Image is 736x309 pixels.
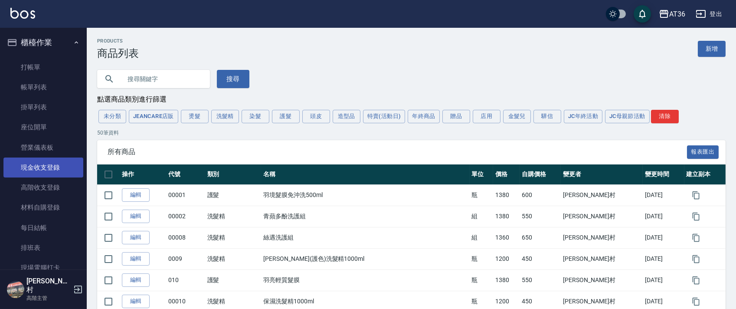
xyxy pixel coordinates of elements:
[520,227,561,248] td: 650
[561,164,643,185] th: 變更者
[166,164,205,185] th: 代號
[122,273,150,287] a: 編輯
[261,164,469,185] th: 名稱
[97,129,726,137] p: 50 筆資料
[643,206,684,227] td: [DATE]
[166,248,205,270] td: 0009
[261,227,469,248] td: 絲遇洗護組
[3,77,83,97] a: 帳單列表
[561,227,643,248] td: [PERSON_NAME]村
[205,184,262,206] td: 護髮
[26,294,71,302] p: 高階主管
[120,164,166,185] th: 操作
[166,206,205,227] td: 00002
[493,164,520,185] th: 價格
[493,270,520,291] td: 1380
[261,248,469,270] td: [PERSON_NAME](護色)洗髮精1000ml
[470,184,494,206] td: 瓶
[205,164,262,185] th: 類別
[643,184,684,206] td: [DATE]
[643,227,684,248] td: [DATE]
[634,5,651,23] button: save
[97,47,139,59] h3: 商品列表
[698,41,726,57] a: 新增
[166,184,205,206] td: 00001
[181,110,209,123] button: 燙髮
[205,227,262,248] td: 洗髮精
[651,110,679,123] button: 清除
[643,248,684,270] td: [DATE]
[493,227,520,248] td: 1360
[3,117,83,137] a: 座位開單
[3,258,83,278] a: 現場電腦打卡
[470,270,494,291] td: 瓶
[363,110,406,123] button: 特賣(活動日)
[333,110,360,123] button: 造型品
[561,184,643,206] td: [PERSON_NAME]村
[687,145,719,159] button: 報表匯出
[217,70,249,88] button: 搜尋
[205,206,262,227] td: 洗髮精
[684,164,726,185] th: 建立副本
[261,206,469,227] td: 青蘋多酚洗護組
[408,110,440,123] button: 年終商品
[655,5,689,23] button: AT36
[692,6,726,22] button: 登出
[261,184,469,206] td: 羽境髮膜免沖洗500ml
[261,270,469,291] td: 羽亮輕質髮膜
[470,227,494,248] td: 組
[242,110,269,123] button: 染髮
[687,148,719,156] a: 報表匯出
[122,231,150,244] a: 編輯
[97,95,726,104] div: 點選商品類別進行篩選
[3,197,83,217] a: 材料自購登錄
[503,110,531,123] button: 金髮兒
[520,270,561,291] td: 550
[643,270,684,291] td: [DATE]
[3,218,83,238] a: 每日結帳
[211,110,239,123] button: 洗髮精
[520,248,561,270] td: 450
[122,252,150,266] a: 編輯
[470,248,494,270] td: 瓶
[166,270,205,291] td: 010
[26,277,71,294] h5: [PERSON_NAME]村
[205,248,262,270] td: 洗髮精
[7,281,24,298] img: Person
[470,164,494,185] th: 單位
[493,248,520,270] td: 1200
[3,31,83,54] button: 櫃檯作業
[98,110,126,123] button: 未分類
[121,67,203,91] input: 搜尋關鍵字
[3,238,83,258] a: 排班表
[442,110,470,123] button: 贈品
[205,270,262,291] td: 護髮
[272,110,300,123] button: 護髮
[643,164,684,185] th: 變更時間
[129,110,178,123] button: JeanCare店販
[520,164,561,185] th: 自購價格
[669,9,685,20] div: AT36
[3,57,83,77] a: 打帳單
[561,206,643,227] td: [PERSON_NAME]村
[10,8,35,19] img: Logo
[3,158,83,178] a: 現金收支登錄
[166,227,205,248] td: 00008
[3,138,83,158] a: 營業儀表板
[520,206,561,227] td: 550
[473,110,500,123] button: 店用
[97,38,139,44] h2: Products
[561,270,643,291] td: [PERSON_NAME]村
[302,110,330,123] button: 頭皮
[605,110,650,123] button: JC母親節活動
[122,188,150,202] a: 編輯
[561,248,643,270] td: [PERSON_NAME]村
[122,210,150,223] a: 編輯
[3,97,83,117] a: 掛單列表
[493,206,520,227] td: 1380
[564,110,602,123] button: JC年終活動
[470,206,494,227] td: 組
[533,110,561,123] button: 驊信
[3,178,83,197] a: 高階收支登錄
[122,295,150,308] a: 編輯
